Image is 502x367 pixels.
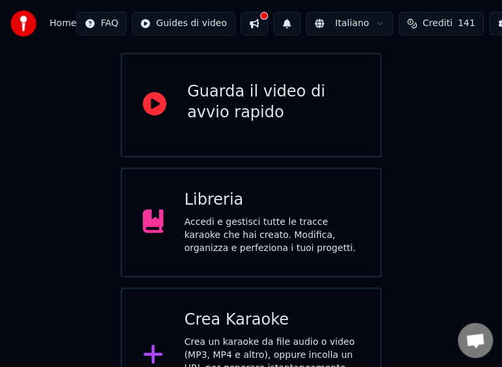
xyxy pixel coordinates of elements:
button: Guides di video [132,12,235,35]
nav: breadcrumb [50,17,76,30]
div: Guarda il video di avvio rapido [187,81,359,123]
div: Aprire la chat [458,323,493,358]
button: Crediti141 [398,12,484,35]
span: Crediti [422,17,452,30]
img: youka [10,10,37,37]
button: FAQ [76,12,126,35]
span: Home [50,17,76,30]
div: Accedi e gestisci tutte le tracce karaoke che hai creato. Modifica, organizza e perfeziona i tuoi... [185,216,360,255]
span: 141 [458,17,475,30]
div: Libreria [185,190,360,211]
div: Crea Karaoke [185,310,360,330]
